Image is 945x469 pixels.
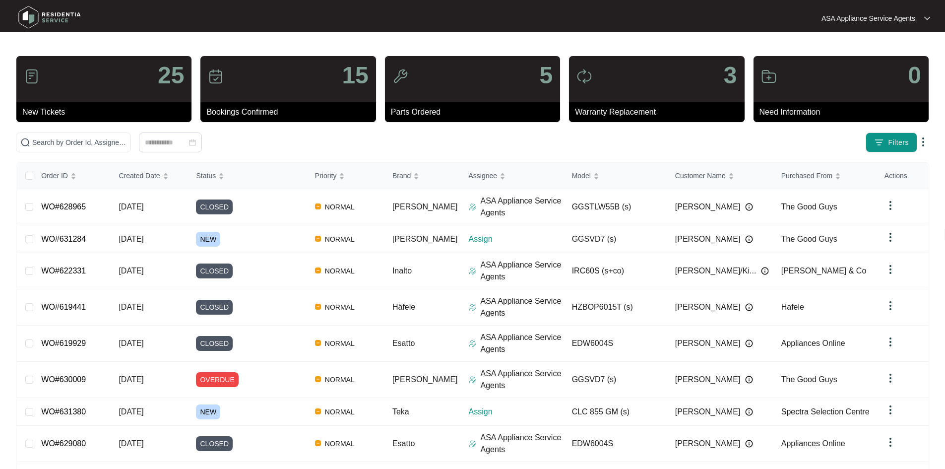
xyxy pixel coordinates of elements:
span: NEW [196,404,220,419]
a: WO#630009 [41,375,86,384]
img: Info icon [745,339,753,347]
img: filter icon [874,137,884,147]
span: [PERSON_NAME]/Ki... [675,265,756,277]
a: WO#628965 [41,202,86,211]
img: dropdown arrow [884,436,896,448]
span: [PERSON_NAME] [392,235,458,243]
img: Info icon [745,203,753,211]
p: Parts Ordered [391,106,560,118]
span: NORMAL [321,337,359,349]
span: Order ID [41,170,68,181]
span: Appliances Online [781,339,845,347]
th: Order ID [33,163,111,189]
a: WO#619929 [41,339,86,347]
td: EDW6004S [564,326,667,362]
span: Esatto [392,339,415,347]
span: [DATE] [119,235,143,243]
p: 3 [724,64,737,87]
span: CLOSED [196,300,233,315]
img: Vercel Logo [315,440,321,446]
span: NORMAL [321,406,359,418]
img: residentia service logo [15,2,84,32]
span: Appliances Online [781,439,845,448]
th: Created Date [111,163,188,189]
span: CLOSED [196,200,233,214]
img: Vercel Logo [315,268,321,273]
th: Actions [877,163,928,189]
span: Hafele [781,303,804,311]
span: [PERSON_NAME] [675,301,741,313]
th: Model [564,163,667,189]
span: [PERSON_NAME] [675,233,741,245]
p: Assign [469,406,564,418]
input: Search by Order Id, Assignee Name, Customer Name, Brand and Model [32,137,126,148]
span: [DATE] [119,375,143,384]
th: Assignee [461,163,564,189]
span: NEW [196,232,220,247]
span: Priority [315,170,337,181]
a: WO#631284 [41,235,86,243]
a: WO#631380 [41,407,86,416]
span: [PERSON_NAME] [675,438,741,450]
span: [DATE] [119,439,143,448]
img: Vercel Logo [315,304,321,310]
span: Esatto [392,439,415,448]
span: [DATE] [119,303,143,311]
img: Assigner Icon [469,376,477,384]
p: 5 [539,64,553,87]
span: The Good Guys [781,235,837,243]
span: Teka [392,407,409,416]
span: Filters [888,137,909,148]
span: CLOSED [196,336,233,351]
span: NORMAL [321,233,359,245]
p: ASA Appliance Service Agents [481,295,564,319]
th: Priority [307,163,384,189]
p: New Tickets [22,106,191,118]
span: CLOSED [196,264,233,278]
a: WO#629080 [41,439,86,448]
span: NORMAL [321,201,359,213]
span: [PERSON_NAME] [392,375,458,384]
img: dropdown arrow [884,336,896,348]
p: ASA Appliance Service Agents [481,332,564,355]
img: Assigner Icon [469,203,477,211]
p: ASA Appliance Service Agents [481,368,564,392]
img: Info icon [745,440,753,448]
td: IRC60S (s+co) [564,253,667,289]
img: dropdown arrow [884,231,896,243]
img: dropdown arrow [884,372,896,384]
img: Info icon [761,267,769,275]
img: dropdown arrow [917,136,929,148]
img: icon [761,68,777,84]
img: Info icon [745,408,753,416]
img: Info icon [745,235,753,243]
span: [PERSON_NAME] [675,201,741,213]
span: Created Date [119,170,160,181]
img: dropdown arrow [884,404,896,416]
img: Vercel Logo [315,203,321,209]
th: Purchased From [773,163,877,189]
span: [PERSON_NAME] [675,374,741,386]
img: Vercel Logo [315,236,321,242]
img: search-icon [20,137,30,147]
img: Vercel Logo [315,376,321,382]
span: NORMAL [321,438,359,450]
img: Assigner Icon [469,339,477,347]
p: ASA Appliance Service Agents [481,259,564,283]
th: Customer Name [667,163,773,189]
span: CLOSED [196,436,233,451]
button: filter iconFilters [866,133,917,152]
img: icon [24,68,40,84]
img: dropdown arrow [924,16,930,21]
p: ASA Appliance Service Agents [821,13,915,23]
td: GGSVD7 (s) [564,225,667,253]
th: Brand [384,163,461,189]
span: [DATE] [119,202,143,211]
p: ASA Appliance Service Agents [481,432,564,456]
th: Status [188,163,307,189]
td: CLC 855 GM (s) [564,398,667,426]
span: The Good Guys [781,202,837,211]
span: Purchased From [781,170,832,181]
span: NORMAL [321,374,359,386]
span: [PERSON_NAME] [675,337,741,349]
